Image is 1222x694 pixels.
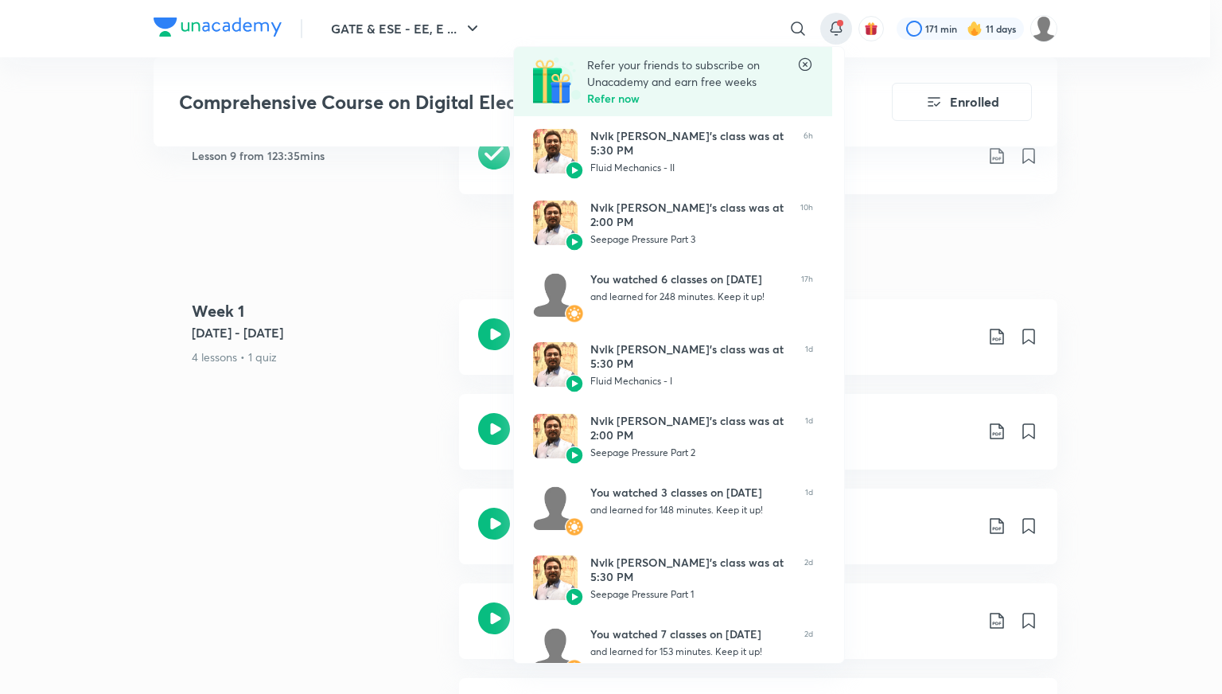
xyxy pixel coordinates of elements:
[805,342,813,388] span: 1d
[565,517,584,536] img: Avatar
[590,232,788,247] div: Seepage Pressure Part 3
[533,485,578,530] img: Avatar
[800,201,813,247] span: 10h
[533,57,581,104] img: Referral
[514,614,832,684] a: AvatarAvatarYou watched 7 classes on [DATE]and learned for 153 minutes. Keep it up!2d
[590,129,791,158] div: Nvlk [PERSON_NAME]’s class was at 5:30 PM
[533,627,578,672] img: Avatar
[587,57,797,90] p: Refer your friends to subscribe on Unacademy and earn free weeks
[565,587,584,606] img: Avatar
[590,290,788,304] div: and learned for 248 minutes. Keep it up!
[590,503,792,517] div: and learned for 148 minutes. Keep it up!
[804,556,813,602] span: 2d
[533,342,578,387] img: Avatar
[590,587,792,602] div: Seepage Pressure Part 1
[590,342,792,371] div: Nvlk [PERSON_NAME]’s class was at 5:30 PM
[514,259,832,329] a: AvatarAvatarYou watched 6 classes on [DATE]and learned for 248 minutes. Keep it up!17h
[805,414,813,460] span: 1d
[590,627,792,641] div: You watched 7 classes on [DATE]
[533,556,578,600] img: Avatar
[565,232,584,251] img: Avatar
[533,414,578,458] img: Avatar
[590,374,792,388] div: Fluid Mechanics - I
[590,272,788,287] div: You watched 6 classes on [DATE]
[533,272,578,317] img: Avatar
[514,543,832,614] a: AvatarAvatarNvlk [PERSON_NAME]’s class was at 5:30 PMSeepage Pressure Part 12d
[587,90,797,107] h6: Refer now
[514,401,832,473] a: AvatarAvatarNvlk [PERSON_NAME]’s class was at 2:00 PMSeepage Pressure Part 21d
[565,161,584,180] img: Avatar
[590,446,792,460] div: Seepage Pressure Part 2
[590,556,792,584] div: Nvlk [PERSON_NAME]’s class was at 5:30 PM
[533,129,578,173] img: Avatar
[590,201,788,229] div: Nvlk [PERSON_NAME]’s class was at 2:00 PM
[590,161,791,175] div: Fluid Mechanics - II
[565,446,584,465] img: Avatar
[533,201,578,245] img: Avatar
[565,304,584,323] img: Avatar
[590,414,792,443] div: Nvlk [PERSON_NAME]’s class was at 2:00 PM
[565,659,584,678] img: Avatar
[514,473,832,543] a: AvatarAvatarYou watched 3 classes on [DATE]and learned for 148 minutes. Keep it up!1d
[514,329,832,401] a: AvatarAvatarNvlk [PERSON_NAME]’s class was at 5:30 PMFluid Mechanics - I1d
[514,116,832,188] a: AvatarAvatarNvlk [PERSON_NAME]’s class was at 5:30 PMFluid Mechanics - II6h
[805,485,813,530] span: 1d
[804,129,813,175] span: 6h
[801,272,813,317] span: 17h
[514,188,832,259] a: AvatarAvatarNvlk [PERSON_NAME]’s class was at 2:00 PMSeepage Pressure Part 310h
[590,485,792,500] div: You watched 3 classes on [DATE]
[590,645,792,659] div: and learned for 153 minutes. Keep it up!
[804,627,813,672] span: 2d
[565,374,584,393] img: Avatar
